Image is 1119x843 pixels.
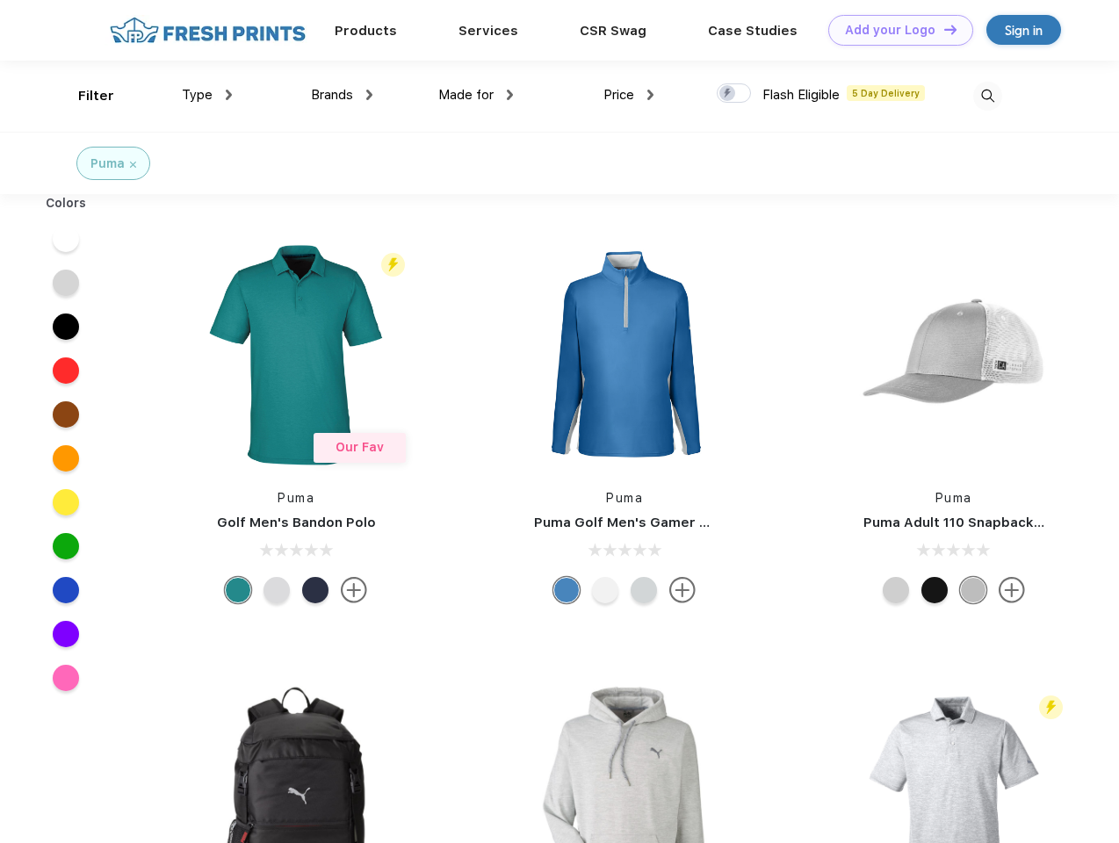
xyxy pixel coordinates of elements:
img: more.svg [669,577,696,603]
a: Puma [935,491,972,505]
img: filter_cancel.svg [130,162,136,168]
div: High Rise [264,577,290,603]
img: dropdown.png [226,90,232,100]
img: func=resize&h=266 [508,238,741,472]
div: Colors [32,194,100,213]
img: func=resize&h=266 [179,238,413,472]
img: desktop_search.svg [973,82,1002,111]
div: Filter [78,86,114,106]
img: fo%20logo%202.webp [105,15,311,46]
span: Type [182,87,213,103]
a: CSR Swag [580,23,646,39]
div: Green Lagoon [225,577,251,603]
div: Navy Blazer [302,577,328,603]
a: Puma [606,491,643,505]
div: Bright Cobalt [553,577,580,603]
span: Made for [438,87,494,103]
img: flash_active_toggle.svg [381,253,405,277]
a: Services [458,23,518,39]
div: Pma Blk with Pma Blk [921,577,948,603]
div: Quarry with Brt Whit [960,577,986,603]
img: func=resize&h=266 [837,238,1071,472]
img: dropdown.png [507,90,513,100]
span: 5 Day Delivery [847,85,925,101]
div: Quarry Brt Whit [883,577,909,603]
img: dropdown.png [647,90,653,100]
img: flash_active_toggle.svg [1039,695,1063,719]
span: Flash Eligible [762,87,840,103]
img: dropdown.png [366,90,372,100]
a: Puma Golf Men's Gamer Golf Quarter-Zip [534,515,812,530]
a: Sign in [986,15,1061,45]
a: Puma [278,491,314,505]
div: Add your Logo [845,23,935,38]
span: Price [603,87,634,103]
div: High Rise [631,577,657,603]
img: more.svg [341,577,367,603]
div: Sign in [1005,20,1043,40]
div: Bright White [592,577,618,603]
a: Golf Men's Bandon Polo [217,515,376,530]
a: Products [335,23,397,39]
span: Brands [311,87,353,103]
img: more.svg [999,577,1025,603]
img: DT [944,25,957,34]
span: Our Fav [336,440,384,454]
div: Puma [90,155,125,173]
